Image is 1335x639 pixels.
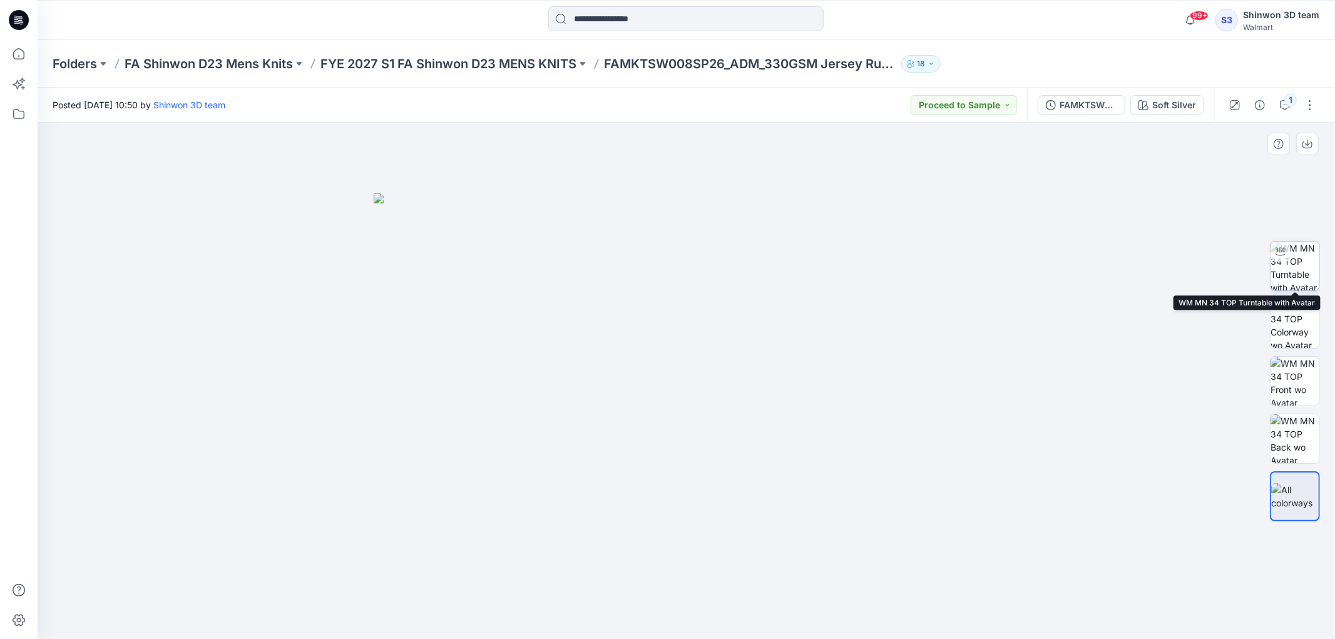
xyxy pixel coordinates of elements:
button: Details [1250,95,1270,115]
button: 18 [901,55,941,73]
div: Shinwon 3D team [1243,8,1319,23]
button: FAMKTSW008SP26_ADM_330GSM Jersey Rugby [1038,95,1125,115]
div: 1 [1284,94,1297,106]
p: FAMKTSW008SP26_ADM_330GSM Jersey Rugby [604,55,896,73]
a: FA Shinwon D23 Mens Knits [125,55,293,73]
span: Posted [DATE] 10:50 by [53,98,225,111]
a: Shinwon 3D team [153,100,225,110]
div: Soft Silver [1152,98,1196,112]
img: WM MN 34 TOP Turntable with Avatar [1271,242,1319,290]
a: FYE 2027 S1 FA Shinwon D23 MENS KNITS [320,55,576,73]
img: WM MN 34 TOP Colorway wo Avatar [1271,299,1319,348]
button: Soft Silver [1130,95,1204,115]
span: 99+ [1190,11,1209,21]
div: S3 [1215,9,1238,31]
img: WM MN 34 TOP Back wo Avatar [1271,414,1319,463]
div: Walmart [1243,23,1319,32]
img: All colorways [1271,483,1319,509]
img: WM MN 34 TOP Front wo Avatar [1271,357,1319,406]
a: Folders [53,55,97,73]
p: 18 [917,57,925,71]
button: 1 [1275,95,1295,115]
div: FAMKTSW008SP26_ADM_330GSM Jersey Rugby [1060,98,1117,112]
